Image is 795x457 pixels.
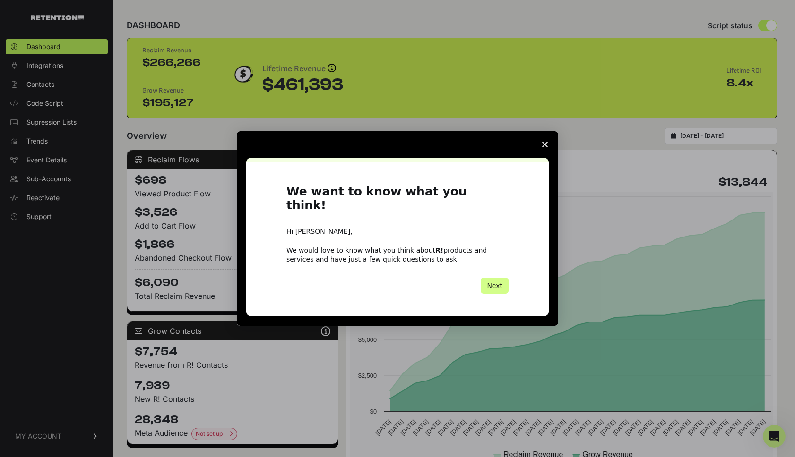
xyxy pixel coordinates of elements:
[435,246,443,254] b: R!
[286,227,509,237] div: Hi [PERSON_NAME],
[481,278,509,294] button: Next
[532,131,558,158] span: Close survey
[286,246,509,263] div: We would love to know what you think about products and services and have just a few quick questi...
[286,185,509,218] h1: We want to know what you think!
